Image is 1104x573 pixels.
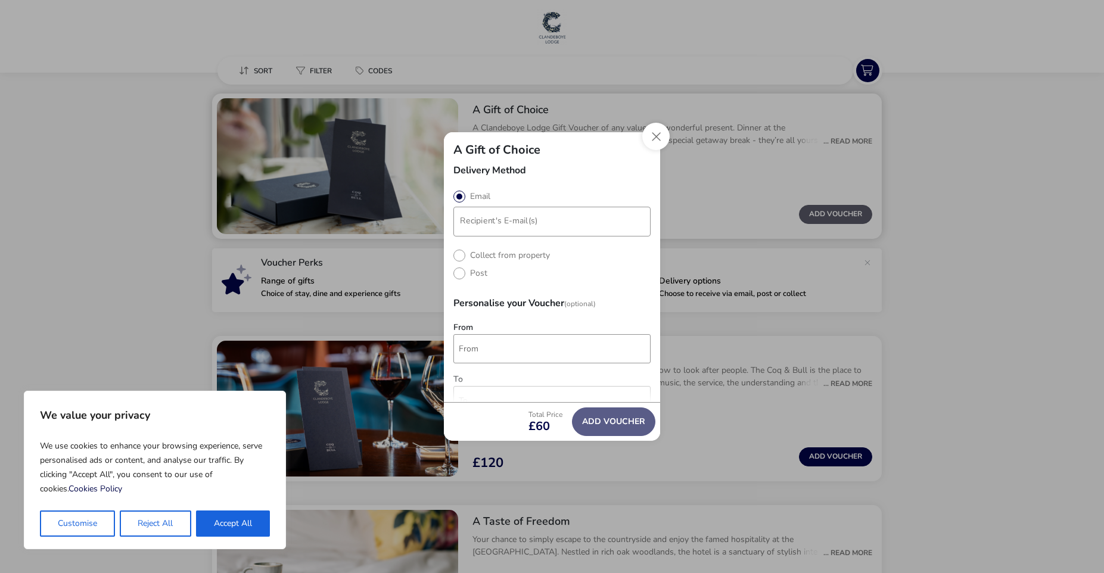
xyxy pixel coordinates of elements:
[456,215,649,226] input: Recipient's E-mail(s)
[453,267,487,279] label: Post
[453,334,651,363] input: from-firstName-1.1
[444,132,660,441] div: modalAddVoucherInfo
[453,375,463,384] label: To
[40,510,115,537] button: Customise
[69,483,122,494] a: Cookies Policy
[40,434,270,501] p: We use cookies to enhance your browsing experience, serve personalised ads or content, and analys...
[24,391,286,549] div: We value your privacy
[453,166,651,185] h3: Delivery Method
[582,417,645,426] span: Add Voucher
[453,142,540,158] h2: A Gift of Choice
[196,510,270,537] button: Accept All
[528,411,562,418] p: Total Price
[453,323,473,332] label: From
[528,421,550,432] span: £60
[572,407,655,436] button: Add Voucher
[453,386,651,415] input: to-firstName-1.1
[40,403,270,427] p: We value your privacy
[642,123,670,150] button: Close
[453,250,550,261] label: Collect from property
[564,299,596,309] span: (Optional)
[453,191,490,202] label: Email
[120,510,191,537] button: Reject All
[453,289,651,317] h3: Personalise your Voucher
